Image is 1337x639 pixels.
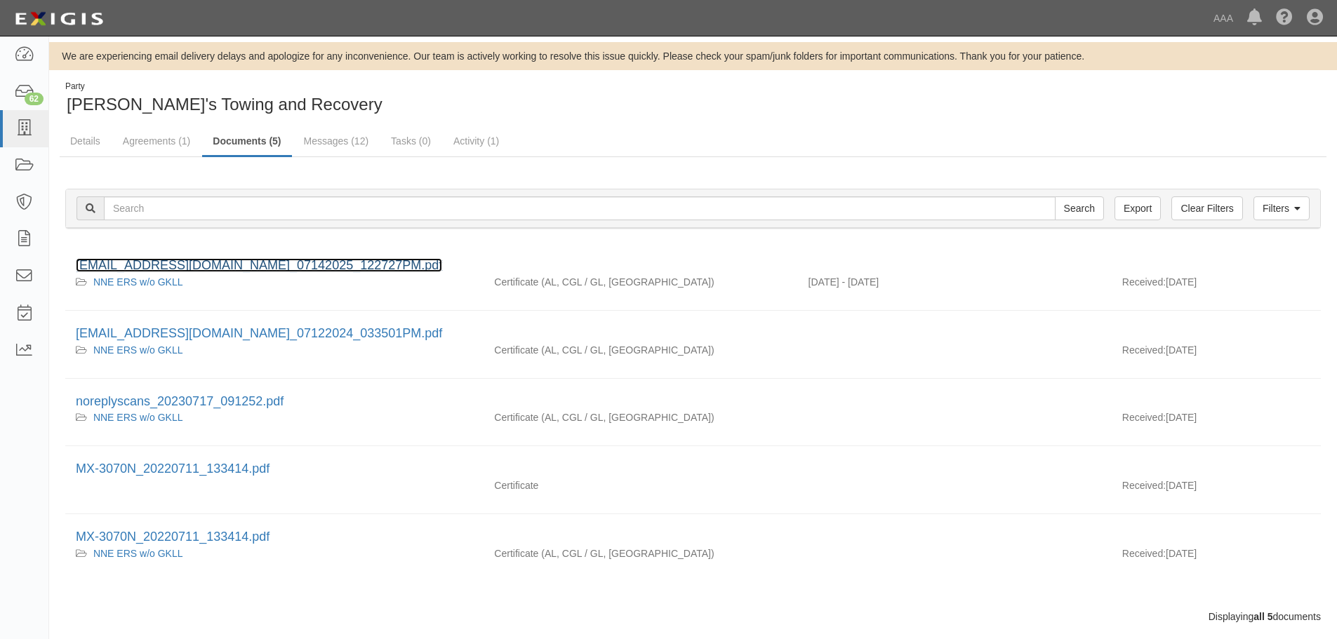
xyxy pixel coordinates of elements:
[443,127,510,155] a: Activity (1)
[484,478,797,492] div: Certificate
[1112,410,1321,431] div: [DATE]
[1112,546,1321,567] div: [DATE]
[1122,343,1166,357] p: Received:
[76,410,473,424] div: NNE ERS w/o GKLL
[67,95,383,114] span: [PERSON_NAME]'s Towing and Recovery
[76,325,1310,343] div: noreplyscans@pnlsolutions.net_07122024_033501PM.pdf
[76,546,473,560] div: NNE ERS w/o GKLL
[11,6,107,32] img: logo-5460c22ac91f19d4615b14bd174203de0afe785f0fc80cf4dbbc73dc1793850b.png
[1253,611,1272,622] b: all 5
[202,127,291,157] a: Documents (5)
[76,394,284,408] a: noreplyscans_20230717_091252.pdf
[1122,478,1166,492] p: Received:
[25,93,44,105] div: 62
[60,127,111,155] a: Details
[1122,275,1166,289] p: Received:
[55,610,1331,624] div: Displaying documents
[1276,10,1293,27] i: Help Center - Complianz
[1253,196,1310,220] a: Filters
[293,127,380,155] a: Messages (12)
[76,462,270,476] a: MX-3070N_20220711_133414.pdf
[1122,410,1166,424] p: Received:
[76,275,473,289] div: NNE ERS w/o GKLL
[76,326,442,340] a: [EMAIL_ADDRESS][DOMAIN_NAME]_07122024_033501PM.pdf
[484,546,797,560] div: Auto Liability Commercial General Liability / Garage Liability On-Hook
[76,530,270,544] a: MX-3070N_20220711_133414.pdf
[112,127,201,155] a: Agreements (1)
[93,548,183,559] a: NNE ERS w/o GKLL
[484,275,797,289] div: Auto Liability Commercial General Liability / Garage Liability On-Hook
[380,127,441,155] a: Tasks (0)
[798,275,1112,289] div: Effective 07/14/2025 - Expiration 07/14/2026
[1112,343,1321,364] div: [DATE]
[93,276,183,288] a: NNE ERS w/o GKLL
[484,343,797,357] div: Auto Liability Commercial General Liability / Garage Liability On-Hook
[76,528,1310,546] div: MX-3070N_20220711_133414.pdf
[76,460,1310,478] div: MX-3070N_20220711_133414.pdf
[1206,4,1240,32] a: AAA
[76,258,442,272] a: [EMAIL_ADDRESS][DOMAIN_NAME]_07142025_122727PM.pdf
[1115,196,1161,220] a: Export
[76,393,1310,411] div: noreplyscans_20230717_091252.pdf
[1122,546,1166,560] p: Received:
[93,344,183,356] a: NNE ERS w/o GKLL
[1171,196,1242,220] a: Clear Filters
[104,196,1056,220] input: Search
[76,257,1310,275] div: noreplyscans@pnlsolutions.net_07142025_122727PM.pdf
[65,81,383,93] div: Party
[1055,196,1104,220] input: Search
[484,410,797,424] div: Auto Liability Commercial General Liability / Garage Liability On-Hook
[93,412,183,423] a: NNE ERS w/o GKLL
[1112,478,1321,499] div: [DATE]
[49,49,1337,63] div: We are experiencing email delivery delays and apologize for any inconvenience. Our team is active...
[798,343,1112,344] div: Effective - Expiration
[60,81,683,116] div: Drew's Towing and Recovery
[76,343,473,357] div: NNE ERS w/o GKLL
[1112,275,1321,296] div: [DATE]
